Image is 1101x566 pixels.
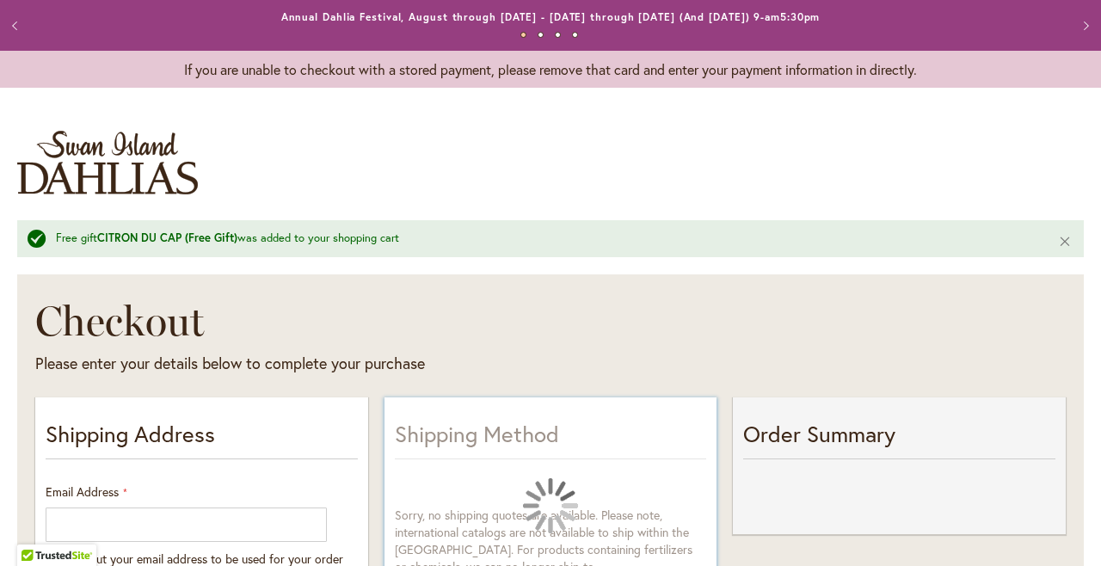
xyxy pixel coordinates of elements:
img: Loading... [523,478,578,533]
div: Free gift was added to your shopping cart [56,231,1032,247]
a: store logo [17,131,198,194]
button: 2 of 4 [538,32,544,38]
button: 3 of 4 [555,32,561,38]
iframe: Launch Accessibility Center [13,505,61,553]
strong: CITRON DU CAP (Free Gift) [97,231,237,245]
p: Order Summary [743,418,1055,459]
span: Email Address [46,483,119,500]
button: 1 of 4 [520,32,526,38]
h1: Checkout [35,295,767,347]
div: Please enter your details below to complete your purchase [35,353,767,375]
a: Annual Dahlia Festival, August through [DATE] - [DATE] through [DATE] (And [DATE]) 9-am5:30pm [281,10,821,23]
button: 4 of 4 [572,32,578,38]
button: Next [1067,9,1101,43]
p: Shipping Address [46,418,358,459]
